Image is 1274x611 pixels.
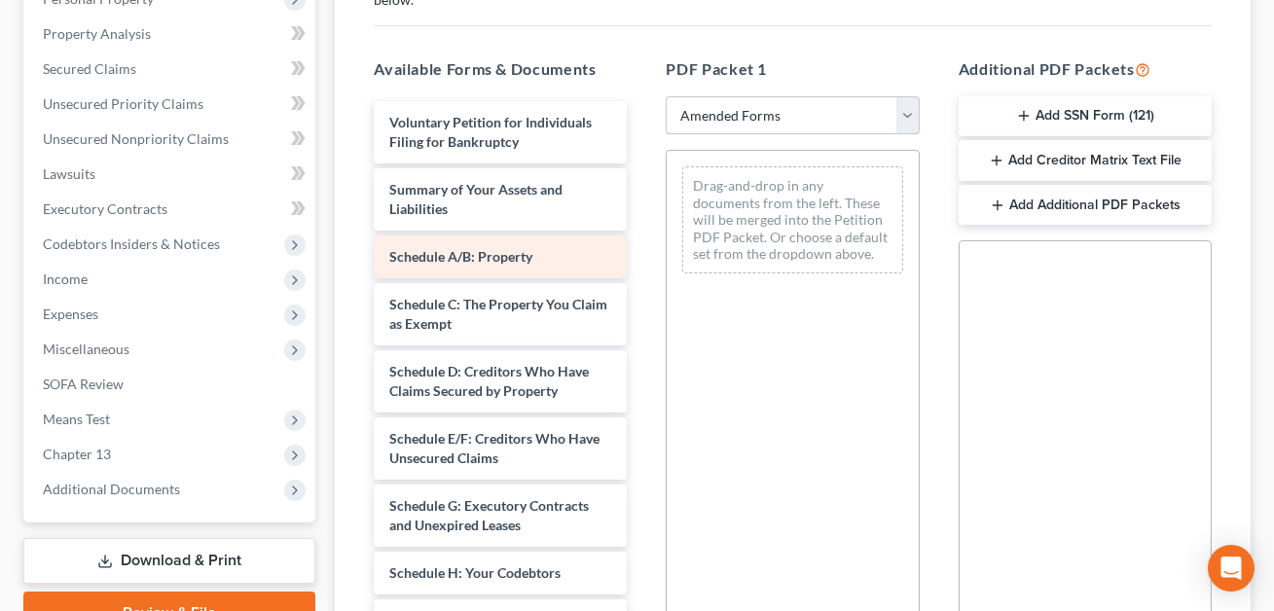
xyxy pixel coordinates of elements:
span: Schedule A/B: Property [389,248,532,265]
div: Drag-and-drop in any documents from the left. These will be merged into the Petition PDF Packet. ... [682,166,902,273]
a: Lawsuits [27,157,315,192]
h5: Available Forms & Documents [374,57,627,81]
span: Lawsuits [43,165,95,182]
span: SOFA Review [43,376,124,392]
span: Chapter 13 [43,446,111,462]
span: Secured Claims [43,60,136,77]
button: Add Creditor Matrix Text File [959,140,1212,181]
h5: Additional PDF Packets [959,57,1212,81]
span: Schedule D: Creditors Who Have Claims Secured by Property [389,363,589,399]
a: Executory Contracts [27,192,315,227]
button: Add SSN Form (121) [959,96,1212,137]
a: Secured Claims [27,52,315,87]
span: Unsecured Priority Claims [43,95,203,112]
a: Unsecured Nonpriority Claims [27,122,315,157]
button: Add Additional PDF Packets [959,185,1212,226]
div: Open Intercom Messenger [1208,545,1255,592]
span: Schedule G: Executory Contracts and Unexpired Leases [389,497,589,533]
span: Expenses [43,305,98,322]
span: Executory Contracts [43,200,167,217]
a: Unsecured Priority Claims [27,87,315,122]
span: Schedule H: Your Codebtors [389,564,561,581]
span: Codebtors Insiders & Notices [43,235,220,252]
span: Schedule E/F: Creditors Who Have Unsecured Claims [389,430,600,466]
span: Property Analysis [43,25,151,42]
span: Means Test [43,411,110,427]
span: Voluntary Petition for Individuals Filing for Bankruptcy [389,114,592,150]
span: Miscellaneous [43,341,129,357]
a: Property Analysis [27,17,315,52]
span: Unsecured Nonpriority Claims [43,130,229,147]
a: Download & Print [23,538,315,584]
span: Summary of Your Assets and Liabilities [389,181,563,217]
span: Income [43,270,88,287]
h5: PDF Packet 1 [666,57,919,81]
span: Schedule C: The Property You Claim as Exempt [389,296,607,332]
a: SOFA Review [27,367,315,402]
span: Additional Documents [43,481,180,497]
